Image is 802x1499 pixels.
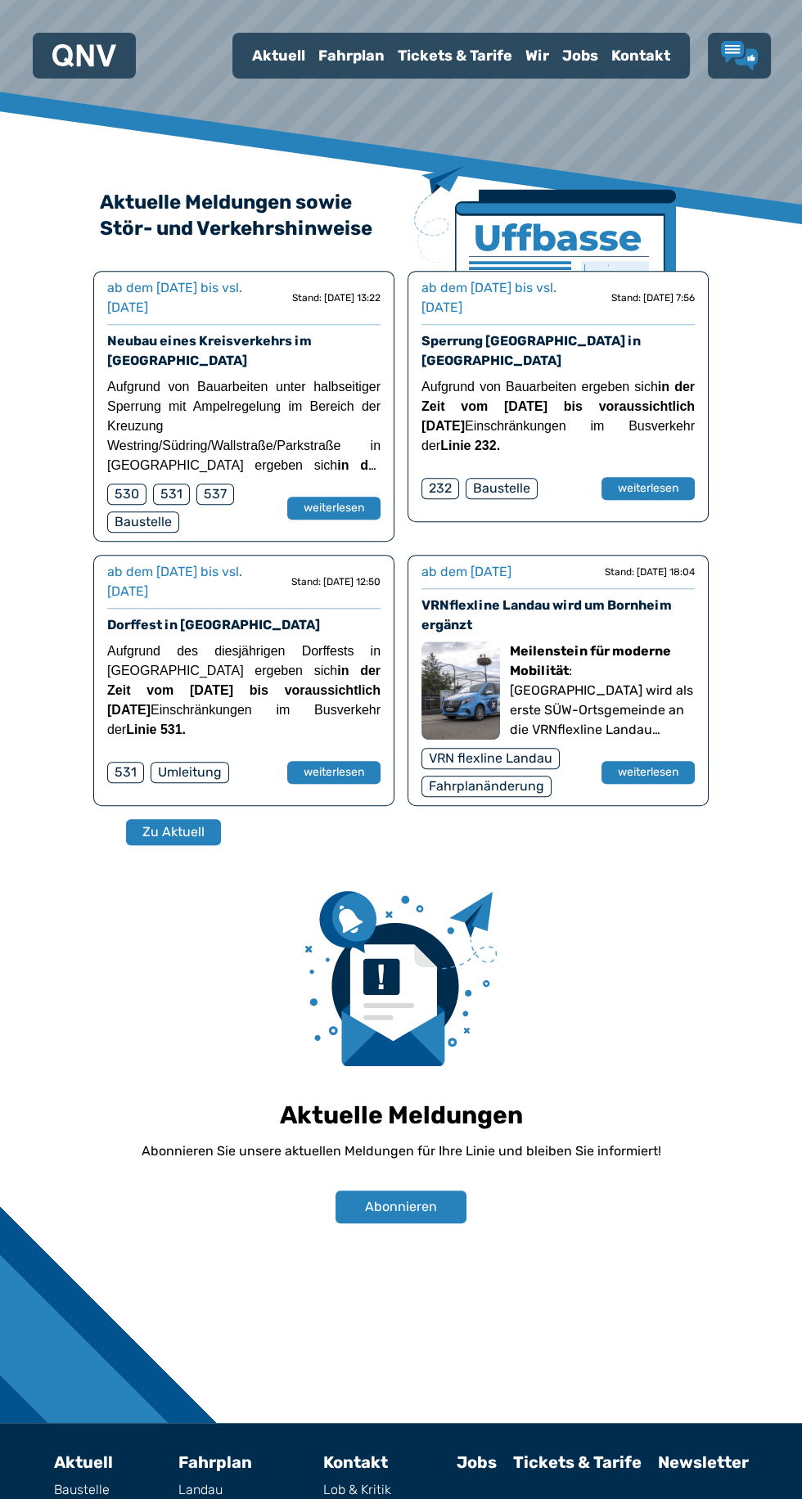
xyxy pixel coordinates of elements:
div: Stand: [DATE] 18:04 [605,565,695,578]
div: 531 [153,484,190,505]
a: Sperrung [GEOGRAPHIC_DATA] in [GEOGRAPHIC_DATA] [421,333,641,368]
a: Neubau eines Kreisverkehrs im [GEOGRAPHIC_DATA] [107,333,312,368]
span: Aufgrund des diesjährigen Dorffests in [GEOGRAPHIC_DATA] ergeben sich Einschränkungen im Busverke... [107,644,381,736]
img: Vorschaubild [421,641,500,740]
a: Landau [178,1483,307,1497]
a: Lob & Kritik [323,1483,440,1497]
strong: Linie 232. [440,439,500,452]
div: Umleitung [151,762,229,783]
div: 232 [421,478,459,499]
img: QNV Logo [52,44,116,67]
a: Wir [519,34,556,77]
button: weiterlesen [287,497,381,520]
p: Abonnieren Sie unsere aktuellen Meldungen für Ihre Linie und bleiben Sie informiert! [142,1141,661,1161]
a: Tickets & Tarife [391,34,519,77]
div: Stand: [DATE] 12:50 [291,575,381,588]
a: Kontakt [605,34,677,77]
a: Fahrplan [312,34,391,77]
a: Jobs [457,1452,497,1472]
div: 537 [196,484,234,505]
a: Aktuell [246,34,312,77]
h1: Aktuelle Meldungen [280,1101,523,1130]
img: newsletter [305,891,497,1066]
div: 531 [107,762,144,783]
div: 530 [107,484,146,505]
div: Stand: [DATE] 7:56 [611,291,695,304]
h2: Aktuelle Meldungen sowie Stör- und Verkehrshinweise [100,189,702,241]
a: Tickets & Tarife [513,1452,642,1472]
a: Dorffest in [GEOGRAPHIC_DATA] [107,617,320,632]
button: Zu Aktuell [126,819,221,845]
div: ab dem [DATE] bis vsl. [DATE] [107,278,279,317]
button: Abonnieren [336,1191,466,1223]
strong: in der Zeit vom [DATE] bis voraussichtlich [DATE] [421,380,695,433]
strong: Linie 531. [126,722,186,736]
span: Aufgrund von Bauarbeiten ergeben sich Einschränkungen im Busverkehr der [421,380,695,452]
div: VRN flexline Landau [421,748,560,769]
div: Stand: [DATE] 13:22 [292,291,381,304]
a: Aktuell [54,1452,113,1472]
span: Abonnieren [365,1197,437,1217]
a: Kontakt [323,1452,388,1472]
div: ab dem [DATE] [421,562,511,582]
div: Baustelle [107,511,179,533]
a: Lob & Kritik [721,41,758,70]
a: QNV Logo [52,39,116,72]
a: Fahrplan [178,1452,252,1472]
button: weiterlesen [601,477,695,500]
div: Fahrplanänderung [421,776,552,797]
button: weiterlesen [601,761,695,784]
a: VRNflexline Landau wird um Bornheim ergänzt [421,597,672,632]
strong: Meilenstein für moderne Mobilität [510,643,671,678]
p: : [GEOGRAPHIC_DATA] wird als erste SÜW-Ortsgemeinde an die VRNflexline Landau angeschlossen! [510,641,695,740]
a: Newsletter [658,1452,749,1472]
img: Zeitung mit Titel Uffbase [414,166,676,370]
div: ab dem [DATE] bis vsl. [DATE] [421,278,598,317]
a: Baustelle [54,1483,162,1497]
span: Aufgrund von Bauarbeiten unter halbseitiger Sperrung mit Ampelregelung im Bereich der Kreuzung We... [107,380,381,511]
a: Jobs [556,34,605,77]
strong: in der Zeit vom [DATE] bis voraussichtlich [DATE] [107,664,381,717]
button: weiterlesen [287,761,381,784]
div: Baustelle [466,478,538,499]
div: ab dem [DATE] bis vsl. [DATE] [107,562,278,601]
